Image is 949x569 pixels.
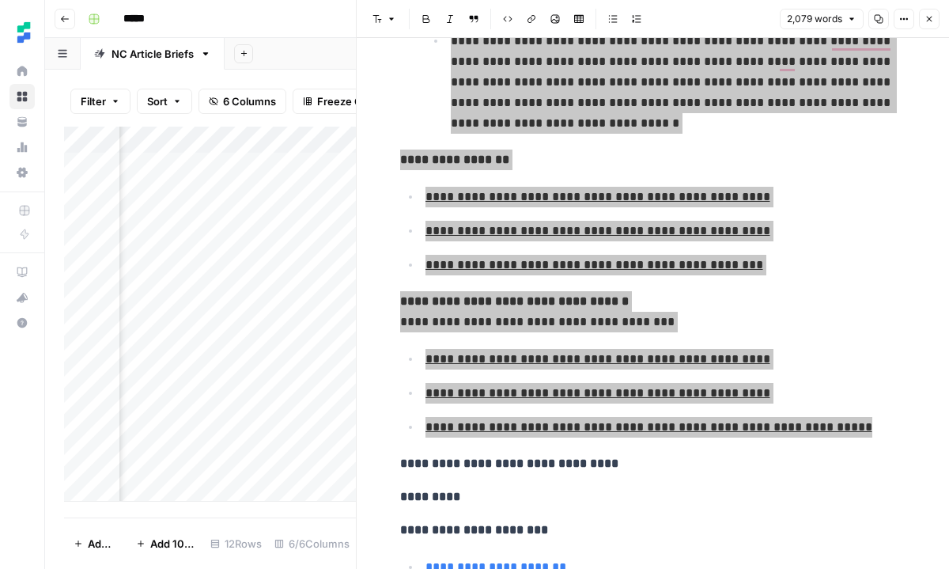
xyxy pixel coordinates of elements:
button: Help + Support [9,310,35,336]
span: 6 Columns [223,93,276,109]
button: Sort [137,89,192,114]
span: Sort [147,93,168,109]
button: 2,079 words [780,9,864,29]
div: What's new? [10,286,34,309]
button: Filter [70,89,130,114]
a: Browse [9,84,35,109]
button: Add 10 Rows [127,531,204,556]
button: What's new? [9,285,35,310]
button: Add Row [64,531,127,556]
a: Your Data [9,109,35,135]
div: 12 Rows [204,531,268,556]
span: Filter [81,93,106,109]
span: Add 10 Rows [150,536,195,552]
span: 2,079 words [787,12,842,26]
a: AirOps Academy [9,260,35,285]
a: Home [9,59,35,84]
span: Add Row [88,536,117,552]
div: NC Article Briefs [112,46,194,62]
a: NC Article Briefs [81,38,225,70]
a: Usage [9,135,35,160]
span: Freeze Columns [317,93,399,109]
img: Ten Speed Logo [9,18,38,47]
button: 6 Columns [198,89,286,114]
a: Settings [9,160,35,185]
button: Workspace: Ten Speed [9,13,35,52]
button: Freeze Columns [293,89,409,114]
div: 6/6 Columns [268,531,356,556]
